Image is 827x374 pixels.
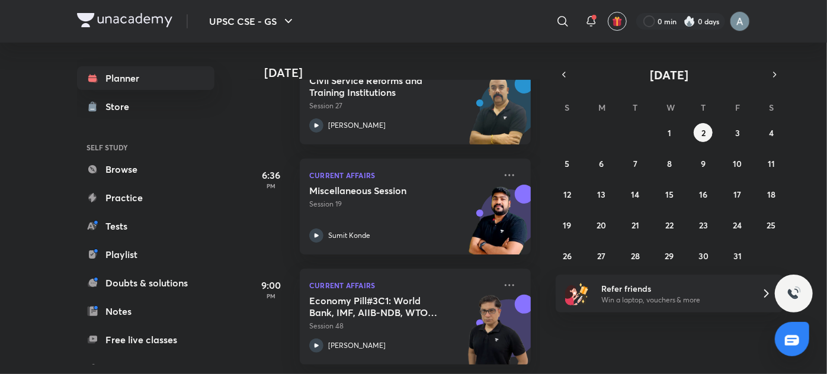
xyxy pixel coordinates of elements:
[309,321,495,331] p: Session 48
[598,102,605,113] abbr: Monday
[626,246,645,265] button: October 28, 2025
[592,185,611,204] button: October 13, 2025
[309,199,495,209] p: Session 19
[728,123,747,142] button: October 3, 2025
[77,157,214,181] a: Browse
[466,185,531,266] img: unacademy
[733,189,741,200] abbr: October 17, 2025
[660,185,679,204] button: October 15, 2025
[698,250,709,262] abbr: October 30, 2025
[769,102,774,113] abbr: Saturday
[597,250,605,262] abbr: October 27, 2025
[592,154,611,173] button: October 6, 2025
[660,215,679,234] button: October 22, 2025
[77,13,172,30] a: Company Logo
[309,101,495,111] p: Session 27
[309,168,495,182] p: Current Affairs
[694,185,713,204] button: October 16, 2025
[309,185,457,196] h5: Miscellaneous Session
[660,123,679,142] button: October 1, 2025
[762,154,781,173] button: October 11, 2025
[77,186,214,209] a: Practice
[787,286,801,301] img: ttu
[632,220,639,231] abbr: October 21, 2025
[762,185,781,204] button: October 18, 2025
[558,246,577,265] button: October 26, 2025
[665,220,674,231] abbr: October 22, 2025
[77,271,214,295] a: Doubts & solutions
[77,328,214,352] a: Free live classes
[768,158,775,169] abbr: October 11, 2025
[563,220,572,231] abbr: October 19, 2025
[701,158,706,169] abbr: October 9, 2025
[694,246,713,265] button: October 30, 2025
[248,182,295,189] p: PM
[767,189,775,200] abbr: October 18, 2025
[558,185,577,204] button: October 12, 2025
[735,102,740,113] abbr: Friday
[767,220,776,231] abbr: October 25, 2025
[565,158,570,169] abbr: October 5, 2025
[728,246,747,265] button: October 31, 2025
[592,246,611,265] button: October 27, 2025
[762,215,781,234] button: October 25, 2025
[608,12,627,31] button: avatar
[328,340,386,351] p: [PERSON_NAME]
[77,66,214,90] a: Planner
[558,154,577,173] button: October 5, 2025
[730,11,750,31] img: Anu Singh
[684,15,695,27] img: streak
[626,185,645,204] button: October 14, 2025
[701,102,706,113] abbr: Thursday
[665,250,674,262] abbr: October 29, 2025
[105,99,136,114] div: Store
[633,102,638,113] abbr: Tuesday
[733,250,742,262] abbr: October 31, 2025
[733,158,742,169] abbr: October 10, 2025
[77,243,214,266] a: Playlist
[466,75,531,156] img: unacademy
[650,67,689,83] span: [DATE]
[248,292,295,299] p: PM
[667,158,672,169] abbr: October 8, 2025
[762,123,781,142] button: October 4, 2025
[694,123,713,142] button: October 2, 2025
[264,66,543,80] h4: [DATE]
[728,215,747,234] button: October 24, 2025
[309,295,457,318] h5: Economy Pill#3C1: World Bank, IMF, AIIB-NDB, WTO Intro
[309,75,457,98] h5: Civil Service Reforms and Training Institutions
[77,13,172,27] img: Company Logo
[248,278,295,292] h5: 9:00
[77,299,214,323] a: Notes
[202,9,303,33] button: UPSC CSE - GS
[694,154,713,173] button: October 9, 2025
[626,215,645,234] button: October 21, 2025
[248,168,295,182] h5: 6:36
[601,282,747,295] h6: Refer friends
[733,220,742,231] abbr: October 24, 2025
[666,102,675,113] abbr: Wednesday
[612,16,623,27] img: avatar
[728,185,747,204] button: October 17, 2025
[633,158,637,169] abbr: October 7, 2025
[668,127,671,138] abbr: October 1, 2025
[665,189,674,200] abbr: October 15, 2025
[626,154,645,173] button: October 7, 2025
[565,282,589,305] img: referral
[769,127,774,138] abbr: October 4, 2025
[599,158,604,169] abbr: October 6, 2025
[694,215,713,234] button: October 23, 2025
[601,295,747,305] p: Win a laptop, vouchers & more
[558,215,577,234] button: October 19, 2025
[728,154,747,173] button: October 10, 2025
[597,220,606,231] abbr: October 20, 2025
[77,214,214,238] a: Tests
[77,137,214,157] h6: SELF STUDY
[597,189,605,200] abbr: October 13, 2025
[77,95,214,118] a: Store
[563,250,572,262] abbr: October 26, 2025
[735,127,740,138] abbr: October 3, 2025
[309,278,495,292] p: Current Affairs
[572,66,767,83] button: [DATE]
[660,154,679,173] button: October 8, 2025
